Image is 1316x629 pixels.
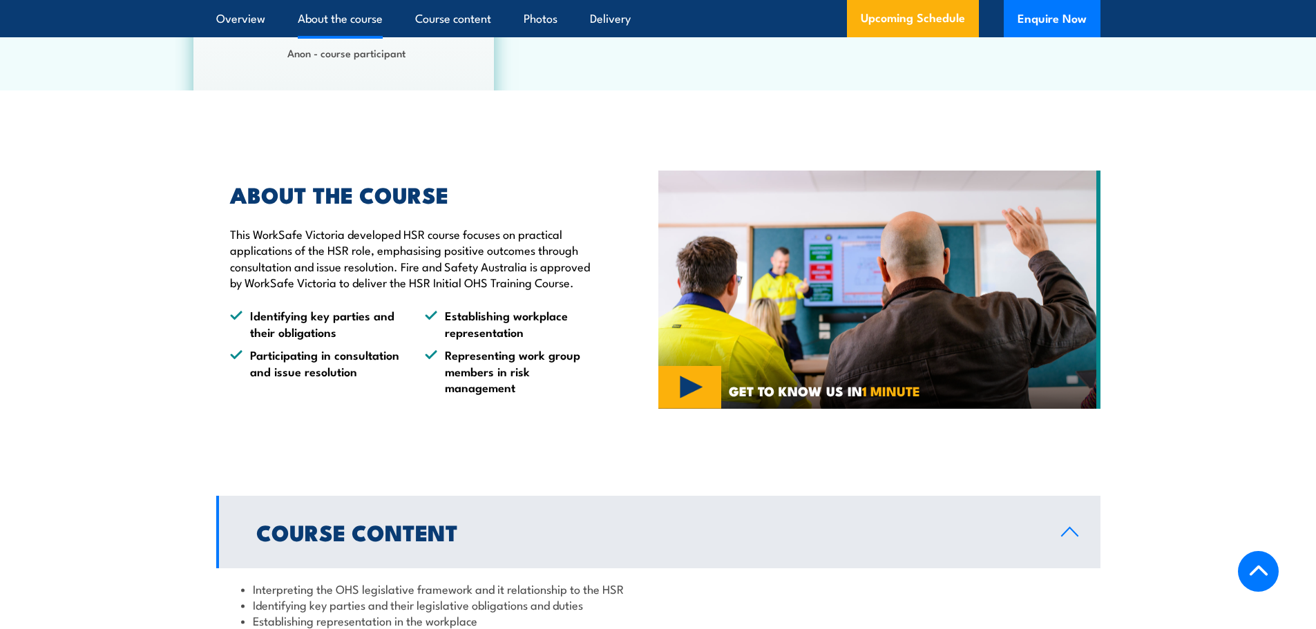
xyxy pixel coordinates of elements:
[425,347,595,395] li: Representing work group members in risk management
[230,226,595,291] p: This WorkSafe Victoria developed HSR course focuses on practical applications of the HSR role, em...
[862,380,920,400] strong: 1 MINUTE
[241,612,1076,628] li: Establishing representation in the workplace
[256,522,1039,541] h2: Course Content
[216,496,1100,568] a: Course Content
[230,307,400,340] li: Identifying key parties and their obligations
[230,347,400,395] li: Participating in consultation and issue resolution
[241,581,1076,597] li: Interpreting the OHS legislative framework and it relationship to the HSR
[729,385,920,397] span: GET TO KNOW US IN
[425,307,595,340] li: Establishing workplace representation
[230,184,595,204] h2: ABOUT THE COURSE
[287,45,406,60] strong: Anon - course participant
[241,597,1076,612] li: Identifying key parties and their legislative obligations and duties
